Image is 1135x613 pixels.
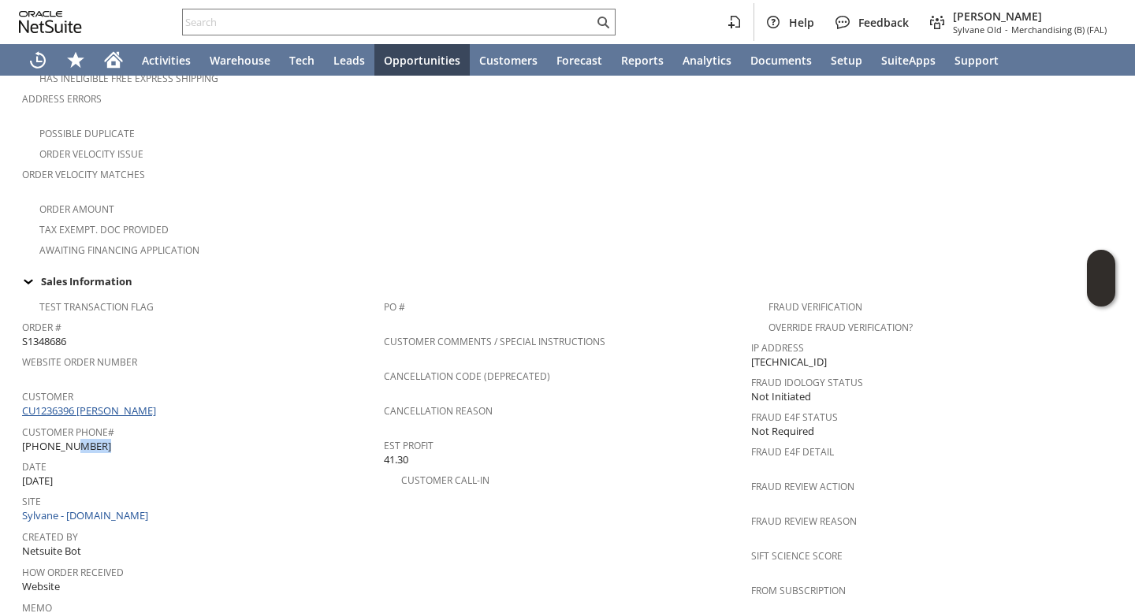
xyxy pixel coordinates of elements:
[858,15,909,30] span: Feedback
[324,44,374,76] a: Leads
[16,271,1113,292] div: Sales Information
[556,53,602,68] span: Forecast
[612,44,673,76] a: Reports
[22,321,61,334] a: Order #
[384,370,550,383] a: Cancellation Code (deprecated)
[673,44,741,76] a: Analytics
[872,44,945,76] a: SuiteApps
[751,584,846,597] a: From Subscription
[384,439,434,452] a: Est Profit
[104,50,123,69] svg: Home
[831,53,862,68] span: Setup
[751,549,843,563] a: Sift Science Score
[22,495,41,508] a: Site
[1087,250,1115,306] iframe: Click here to launch Oracle Guided Learning Help Panel
[470,44,547,76] a: Customers
[200,44,280,76] a: Warehouse
[132,44,200,76] a: Activities
[183,13,594,32] input: Search
[547,44,612,76] a: Forecast
[955,53,999,68] span: Support
[384,300,405,314] a: PO #
[751,445,834,459] a: Fraud E4F Detail
[821,44,872,76] a: Setup
[333,53,365,68] span: Leads
[594,13,612,32] svg: Search
[1011,24,1107,35] span: Merchandising (B) (FAL)
[741,44,821,76] a: Documents
[22,425,114,439] a: Customer Phone#
[22,92,102,106] a: Address Errors
[768,300,862,314] a: Fraud Verification
[22,439,111,454] span: [PHONE_NUMBER]
[683,53,731,68] span: Analytics
[22,530,78,544] a: Created By
[1087,279,1115,307] span: Oracle Guided Learning Widget. To move around, please hold and drag
[22,579,60,594] span: Website
[751,424,814,439] span: Not Required
[39,127,135,140] a: Possible Duplicate
[401,474,489,487] a: Customer Call-in
[479,53,538,68] span: Customers
[22,334,66,349] span: S1348686
[39,223,169,236] a: Tax Exempt. Doc Provided
[374,44,470,76] a: Opportunities
[19,44,57,76] a: Recent Records
[22,566,124,579] a: How Order Received
[384,53,460,68] span: Opportunities
[19,11,82,33] svg: logo
[39,202,114,216] a: Order Amount
[953,24,1002,35] span: Sylvane Old
[57,44,95,76] div: Shortcuts
[16,271,1119,292] td: Sales Information
[22,168,145,181] a: Order Velocity Matches
[881,53,936,68] span: SuiteApps
[66,50,85,69] svg: Shortcuts
[28,50,47,69] svg: Recent Records
[751,515,857,528] a: Fraud Review Reason
[22,355,137,369] a: Website Order Number
[751,480,854,493] a: Fraud Review Action
[384,335,605,348] a: Customer Comments / Special Instructions
[39,147,143,161] a: Order Velocity Issue
[953,9,1107,24] span: [PERSON_NAME]
[39,72,218,85] a: Has Ineligible Free Express Shipping
[750,53,812,68] span: Documents
[22,544,81,559] span: Netsuite Bot
[751,376,863,389] a: Fraud Idology Status
[751,355,827,370] span: [TECHNICAL_ID]
[289,53,314,68] span: Tech
[39,243,199,257] a: Awaiting Financing Application
[22,474,53,489] span: [DATE]
[142,53,191,68] span: Activities
[621,53,664,68] span: Reports
[751,341,804,355] a: IP Address
[22,460,47,474] a: Date
[22,508,152,522] a: Sylvane - [DOMAIN_NAME]
[22,390,73,403] a: Customer
[945,44,1008,76] a: Support
[280,44,324,76] a: Tech
[39,300,154,314] a: Test Transaction Flag
[751,411,838,424] a: Fraud E4F Status
[789,15,814,30] span: Help
[1005,24,1008,35] span: -
[22,403,160,418] a: CU1236396 [PERSON_NAME]
[95,44,132,76] a: Home
[768,321,913,334] a: Override Fraud Verification?
[384,452,408,467] span: 41.30
[210,53,270,68] span: Warehouse
[384,404,493,418] a: Cancellation Reason
[751,389,811,404] span: Not Initiated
